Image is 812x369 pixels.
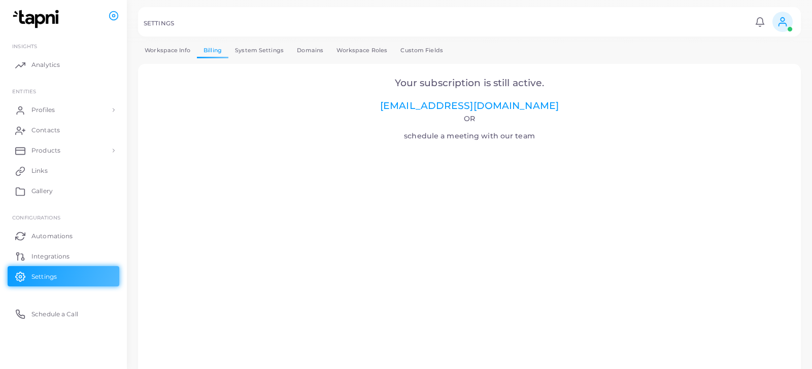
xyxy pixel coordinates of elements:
span: Products [31,146,60,155]
img: logo [9,10,65,28]
span: Or [464,114,475,123]
a: Schedule a Call [8,304,119,324]
a: Settings [8,266,119,286]
a: Profiles [8,100,119,120]
a: Analytics [8,55,119,75]
span: Schedule a Call [31,310,78,319]
span: Profiles [31,105,55,115]
a: Contacts [8,120,119,140]
a: Billing [197,43,228,58]
span: Integrations [31,252,70,261]
h5: SETTINGS [144,20,174,27]
a: Links [8,161,119,181]
a: Workspace Roles [330,43,394,58]
a: Integrations [8,246,119,266]
span: Contacts [31,126,60,135]
span: Analytics [31,60,60,69]
a: [EMAIL_ADDRESS][DOMAIN_NAME] [380,100,559,112]
span: INSIGHTS [12,43,37,49]
a: System Settings [228,43,290,58]
iframe: Select a Date & Time - Calendly [152,143,787,365]
a: Workspace Info [138,43,197,58]
h4: schedule a meeting with our team [152,115,787,140]
a: Automations [8,226,119,246]
a: Products [8,140,119,161]
a: Gallery [8,181,119,201]
span: ENTITIES [12,88,36,94]
a: Domains [290,43,330,58]
span: Your subscription is still active. [395,77,545,89]
span: Settings [31,272,57,281]
span: Automations [31,232,73,241]
span: Gallery [31,187,53,196]
span: Links [31,166,48,175]
a: Custom Fields [394,43,450,58]
span: Configurations [12,214,60,220]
